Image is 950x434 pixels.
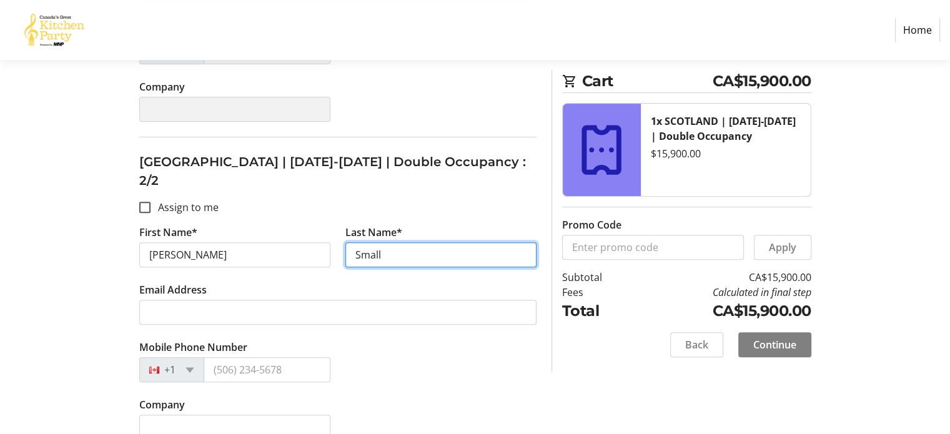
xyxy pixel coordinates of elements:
label: Mobile Phone Number [139,340,247,355]
span: Back [685,337,708,352]
button: Back [670,332,723,357]
td: Total [562,300,634,322]
td: Calculated in final step [634,285,811,300]
label: Company [139,79,185,94]
span: Continue [753,337,796,352]
button: Continue [738,332,811,357]
td: Fees [562,285,634,300]
span: Cart [582,70,713,92]
span: Apply [769,240,796,255]
a: Home [895,18,940,42]
strong: 1x SCOTLAND | [DATE]-[DATE] | Double Occupancy [651,114,796,143]
td: CA$15,900.00 [634,300,811,322]
img: Canada’s Great Kitchen Party's Logo [10,5,99,55]
label: Last Name* [345,225,402,240]
div: $15,900.00 [651,146,801,161]
label: First Name* [139,225,197,240]
td: Subtotal [562,270,634,285]
label: Assign to me [151,200,219,215]
label: Company [139,397,185,412]
input: Enter promo code [562,235,744,260]
td: CA$15,900.00 [634,270,811,285]
button: Apply [754,235,811,260]
label: Promo Code [562,217,621,232]
span: CA$15,900.00 [713,70,811,92]
input: (506) 234-5678 [204,357,330,382]
h3: [GEOGRAPHIC_DATA] | [DATE]-[DATE] | Double Occupancy : 2/2 [139,152,537,190]
label: Email Address [139,282,207,297]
